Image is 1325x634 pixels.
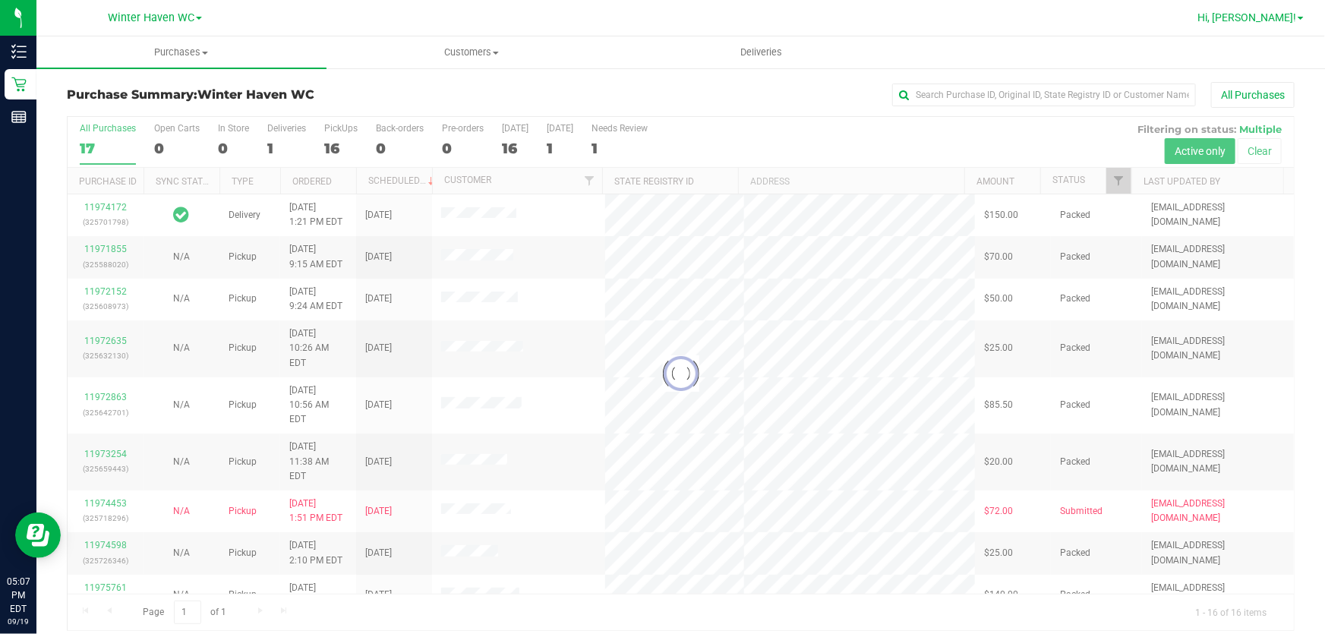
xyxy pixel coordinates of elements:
inline-svg: Reports [11,109,27,125]
span: Winter Haven WC [197,87,314,102]
p: 09/19 [7,616,30,627]
inline-svg: Retail [11,77,27,92]
span: Deliveries [720,46,803,59]
h3: Purchase Summary: [67,88,476,102]
span: Winter Haven WC [108,11,194,24]
a: Deliveries [617,36,907,68]
button: All Purchases [1211,82,1295,108]
span: Purchases [36,46,327,59]
iframe: Resource center [15,513,61,558]
span: Hi, [PERSON_NAME]! [1197,11,1296,24]
a: Customers [327,36,617,68]
a: Purchases [36,36,327,68]
p: 05:07 PM EDT [7,575,30,616]
inline-svg: Inventory [11,44,27,59]
span: Customers [327,46,616,59]
input: Search Purchase ID, Original ID, State Registry ID or Customer Name... [892,84,1196,106]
